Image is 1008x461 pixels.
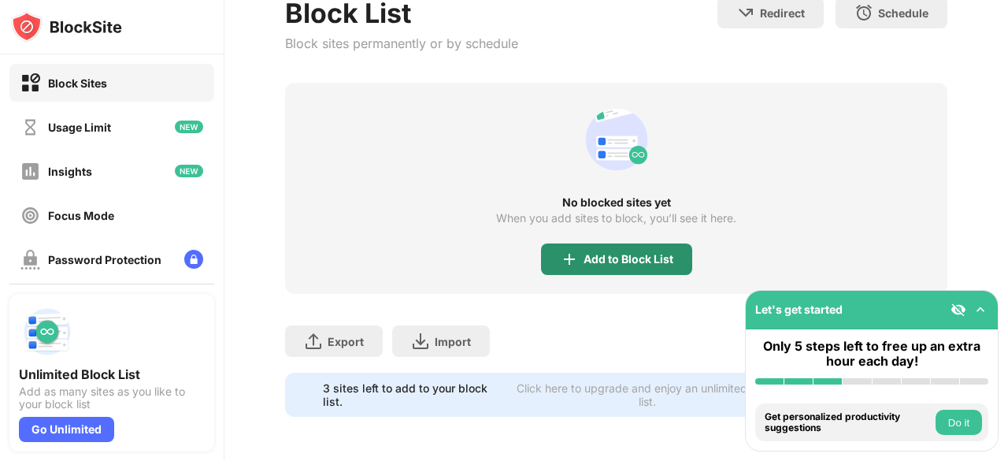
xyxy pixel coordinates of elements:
div: Click here to upgrade and enjoy an unlimited block list. [512,381,783,408]
img: lock-menu.svg [184,250,203,269]
div: Go Unlimited [19,417,114,442]
div: Block sites permanently or by schedule [285,35,518,51]
div: Password Protection [48,253,161,266]
img: new-icon.svg [175,165,203,177]
div: When you add sites to block, you’ll see it here. [496,212,736,225]
div: Redirect [760,6,805,20]
div: Get personalized productivity suggestions [765,411,932,434]
div: Let's get started [755,303,843,316]
img: eye-not-visible.svg [951,302,966,318]
div: Block Sites [48,76,107,90]
div: Export [328,335,364,348]
div: Import [435,335,471,348]
img: omni-setup-toggle.svg [973,302,988,318]
div: Add as many sites as you like to your block list [19,385,205,411]
img: insights-off.svg [20,162,40,181]
div: No blocked sites yet [285,196,947,209]
img: time-usage-off.svg [20,117,40,137]
div: animation [579,102,654,177]
div: Schedule [878,6,928,20]
img: block-on.svg [20,73,40,93]
img: logo-blocksite.svg [11,11,122,43]
button: Do it [936,410,982,435]
div: Insights [48,165,92,178]
div: Unlimited Block List [19,366,205,382]
img: password-protection-off.svg [20,250,40,270]
div: Usage Limit [48,121,111,134]
img: push-block-list.svg [19,303,76,360]
div: 3 sites left to add to your block list. [323,381,502,408]
div: Focus Mode [48,209,114,222]
img: focus-off.svg [20,206,40,225]
div: Only 5 steps left to free up an extra hour each day! [755,339,988,369]
img: new-icon.svg [175,121,203,133]
div: Add to Block List [584,253,673,266]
